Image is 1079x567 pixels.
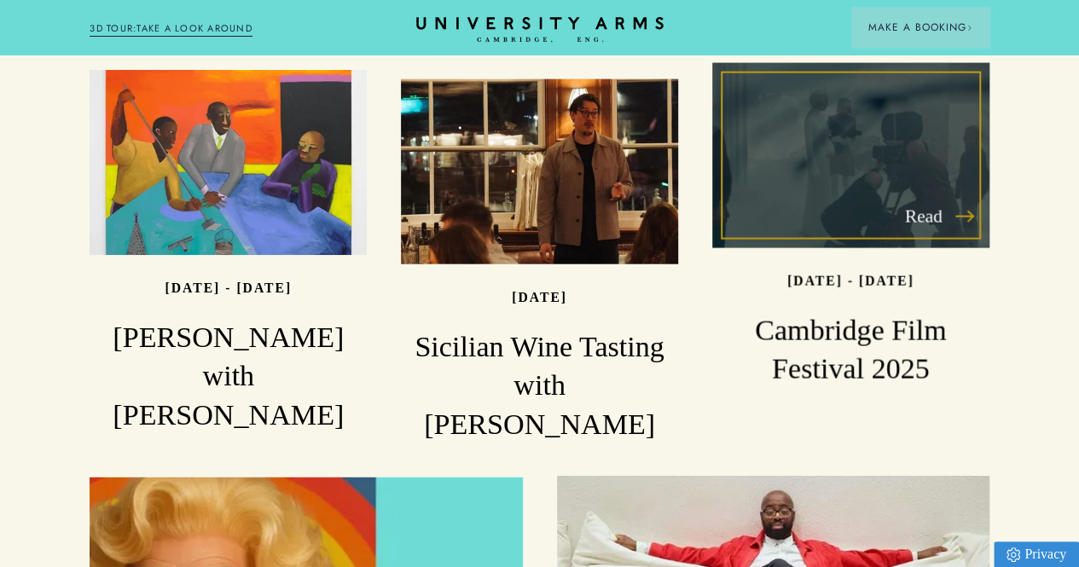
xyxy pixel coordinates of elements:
[165,281,292,295] p: [DATE] - [DATE]
[90,318,367,434] h3: [PERSON_NAME] with [PERSON_NAME]
[712,63,989,388] a: Read image-af074fa01b43584e100414b5966cd8371a3652ff-4000x1676-jpg [DATE] - [DATE] Cambridge Film ...
[994,541,1079,567] a: Privacy
[787,274,914,288] p: [DATE] - [DATE]
[401,79,678,443] a: image-355bcd608be52875649006e991f2f084e25f54a8-2832x1361-jpg [DATE] Sicilian Wine Tasting with [P...
[966,25,972,31] img: Arrow icon
[90,71,367,435] a: image-25df3ec9b37ea750cd6960da82533a974e7a0873-2560x2498-jpg [DATE] - [DATE] [PERSON_NAME] with [...
[1006,547,1020,562] img: Privacy
[851,7,989,48] button: Make a BookingArrow icon
[90,21,252,37] a: 3D TOUR:TAKE A LOOK AROUND
[868,20,972,35] span: Make a Booking
[416,17,664,43] a: Home
[512,290,567,304] p: [DATE]
[401,327,678,443] h3: Sicilian Wine Tasting with [PERSON_NAME]
[712,311,989,389] h3: Cambridge Film Festival 2025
